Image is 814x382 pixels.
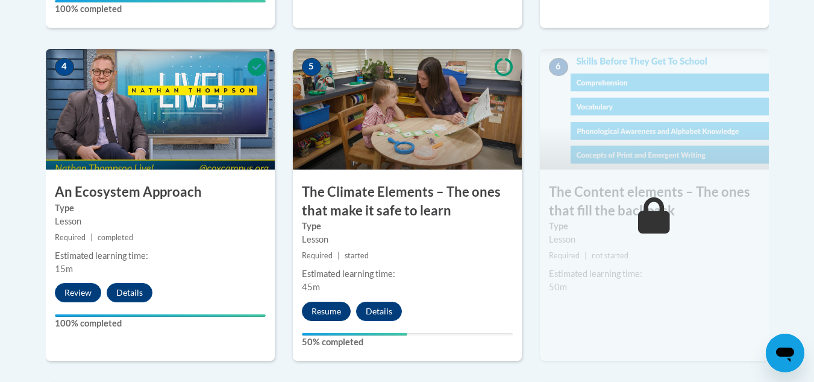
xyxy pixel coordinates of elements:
img: Course Image [46,49,275,170]
span: | [337,251,340,260]
img: Course Image [540,49,769,170]
span: Required [302,251,333,260]
span: 50m [549,282,567,292]
label: Type [302,220,513,233]
h3: The Content elements – The ones that fill the backpack [540,183,769,220]
button: Details [107,283,152,302]
label: 50% completed [302,336,513,349]
span: 15m [55,264,73,274]
label: Type [549,220,760,233]
label: 100% completed [55,2,266,16]
span: not started [592,251,628,260]
iframe: Button to launch messaging window [766,334,804,372]
button: Details [356,302,402,321]
span: started [345,251,369,260]
div: Lesson [549,233,760,246]
div: Estimated learning time: [549,267,760,281]
h3: The Climate Elements – The ones that make it safe to learn [293,183,522,220]
div: Estimated learning time: [55,249,266,263]
div: Lesson [302,233,513,246]
img: Course Image [293,49,522,170]
label: 100% completed [55,317,266,330]
div: Your progress [55,314,266,317]
div: Lesson [55,215,266,228]
span: 5 [302,58,321,76]
span: | [90,233,93,242]
label: Type [55,202,266,215]
span: 45m [302,282,320,292]
button: Review [55,283,101,302]
span: | [584,251,587,260]
div: Your progress [302,333,407,336]
span: Required [549,251,580,260]
button: Resume [302,302,351,321]
span: Required [55,233,86,242]
span: completed [98,233,133,242]
span: 4 [55,58,74,76]
h3: An Ecosystem Approach [46,183,275,202]
div: Estimated learning time: [302,267,513,281]
span: 6 [549,58,568,76]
